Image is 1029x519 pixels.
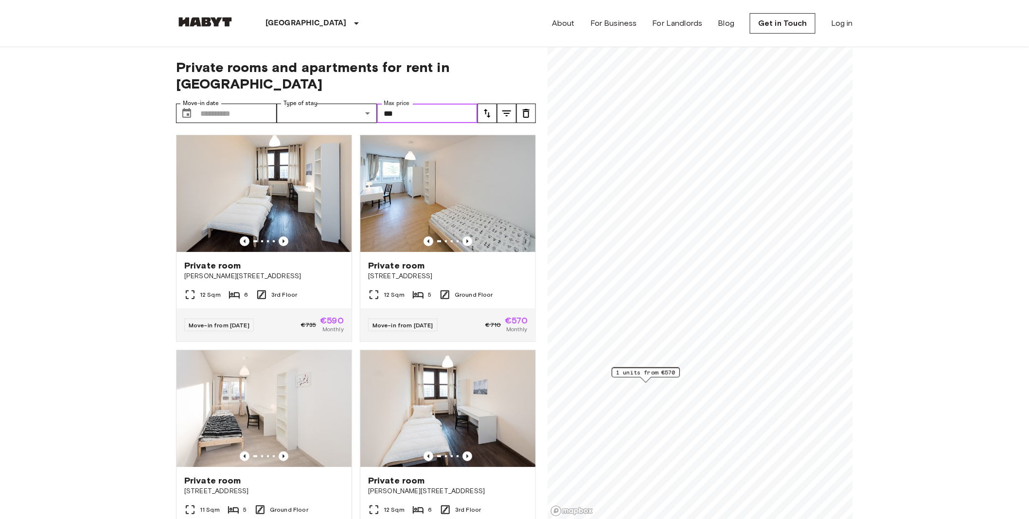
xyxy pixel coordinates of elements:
[301,321,317,329] span: €735
[360,350,535,467] img: Marketing picture of unit DE-02-075-05M
[455,505,481,514] span: 3rd Floor
[368,271,528,281] span: [STREET_ADDRESS]
[497,104,516,123] button: tune
[284,99,318,107] label: Type of stay
[176,135,352,342] a: Marketing picture of unit DE-02-075-04MPrevious imagePrevious imagePrivate room[PERSON_NAME][STRE...
[177,135,352,252] img: Marketing picture of unit DE-02-075-04M
[177,350,352,467] img: Marketing picture of unit DE-02-073-03M
[552,18,575,29] a: About
[831,18,853,29] a: Log in
[653,18,703,29] a: For Landlords
[243,505,247,514] span: 5
[750,13,816,34] a: Get in Touch
[424,236,433,246] button: Previous image
[455,290,493,299] span: Ground Floor
[360,135,536,342] a: Marketing picture of unit DE-02-067-04MPrevious imagePrevious imagePrivate room[STREET_ADDRESS]12...
[718,18,735,29] a: Blog
[279,236,288,246] button: Previous image
[462,236,472,246] button: Previous image
[240,451,249,461] button: Previous image
[177,104,196,123] button: Choose date
[373,322,433,329] span: Move-in from [DATE]
[424,451,433,461] button: Previous image
[384,99,410,107] label: Max price
[279,451,288,461] button: Previous image
[176,59,536,92] span: Private rooms and apartments for rent in [GEOGRAPHIC_DATA]
[612,367,680,382] div: Map marker
[183,99,219,107] label: Move-in date
[320,316,344,325] span: €590
[590,18,637,29] a: For Business
[266,18,347,29] p: [GEOGRAPHIC_DATA]
[550,505,593,517] a: Mapbox logo
[360,135,535,252] img: Marketing picture of unit DE-02-067-04M
[271,290,297,299] span: 3rd Floor
[184,271,344,281] span: [PERSON_NAME][STREET_ADDRESS]
[478,104,497,123] button: tune
[189,322,249,329] span: Move-in from [DATE]
[240,236,249,246] button: Previous image
[368,486,528,496] span: [PERSON_NAME][STREET_ADDRESS]
[616,368,675,377] span: 1 units from €570
[505,316,528,325] span: €570
[462,451,472,461] button: Previous image
[612,368,680,383] div: Map marker
[384,290,405,299] span: 12 Sqm
[506,325,528,334] span: Monthly
[184,486,344,496] span: [STREET_ADDRESS]
[428,505,432,514] span: 6
[384,505,405,514] span: 12 Sqm
[200,290,221,299] span: 12 Sqm
[322,325,344,334] span: Monthly
[428,290,431,299] span: 5
[176,17,234,27] img: Habyt
[184,475,241,486] span: Private room
[270,505,308,514] span: Ground Floor
[368,260,425,271] span: Private room
[368,475,425,486] span: Private room
[244,290,248,299] span: 6
[200,505,220,514] span: 11 Sqm
[516,104,536,123] button: tune
[486,321,501,329] span: €710
[184,260,241,271] span: Private room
